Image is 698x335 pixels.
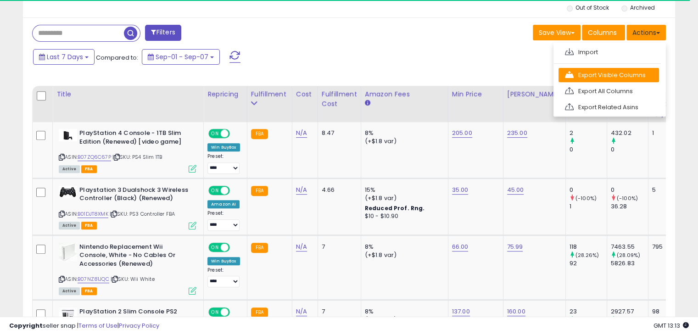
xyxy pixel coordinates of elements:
span: Compared to: [96,53,138,62]
a: B07NZ81JQC [78,275,109,283]
span: FBA [81,222,97,229]
small: FBA [251,307,268,318]
img: 31tulQiCR5L._SL40_.jpg [59,129,77,141]
a: 160.00 [507,307,525,316]
div: [PERSON_NAME] [507,89,562,99]
div: Preset: [207,153,240,174]
div: 0 [611,186,648,194]
small: FBA [251,129,268,139]
small: (28.09%) [617,251,640,259]
a: Privacy Policy [119,321,159,330]
span: OFF [229,186,243,194]
div: seller snap | | [9,322,159,330]
div: 118 [570,243,607,251]
div: 98 [652,307,666,316]
div: 2927.57 [611,307,648,316]
div: $10 - $10.90 [365,212,441,220]
a: N/A [296,128,307,138]
a: B07ZQ6C67P [78,153,111,161]
a: Import [558,45,659,59]
span: All listings currently available for purchase on Amazon [59,165,80,173]
a: Export Visible Columns [558,68,659,82]
span: All listings currently available for purchase on Amazon [59,222,80,229]
b: PlayStation 2 Slim Console PS2 (Renewed) [video game] [79,307,191,327]
img: 41D27hPb1oL._SL40_.jpg [59,307,77,326]
div: 8.47 [322,129,354,137]
div: 8% [365,243,441,251]
b: Reduced Prof. Rng. [365,204,425,212]
div: 23 [570,307,607,316]
div: 0 [570,186,607,194]
a: 205.00 [452,128,472,138]
div: Preset: [207,267,240,288]
button: Save View [533,25,581,40]
a: N/A [296,307,307,316]
div: (+$1.8 var) [365,137,441,145]
div: 1 [570,202,607,211]
a: 35.00 [452,185,469,195]
label: Out of Stock [575,4,609,11]
div: Min Price [452,89,499,99]
img: 41XqEOXRsbL._SL40_.jpg [59,186,77,198]
span: All listings currently available for purchase on Amazon [59,287,80,295]
a: 235.00 [507,128,527,138]
button: Columns [582,25,625,40]
div: 7 [322,243,354,251]
div: 7 [322,307,354,316]
b: Nintendo Replacement Wii Console, White - No Cables Or Accessories (Renewed) [79,243,191,271]
div: 8% [365,129,441,137]
b: PlayStation 4 Console - 1TB Slim Edition (Renewed) [video game] [79,129,191,148]
a: 66.00 [452,242,469,251]
span: Columns [588,28,617,37]
button: Filters [145,25,181,41]
span: ON [209,243,221,251]
div: Title [56,89,200,99]
small: (28.26%) [575,251,599,259]
div: ASIN: [59,186,196,229]
span: ON [209,186,221,194]
a: B01DJT8XMK [78,210,108,218]
span: | SKU: PS4 Slim 1TB [112,153,162,161]
div: (+$1.8 var) [365,251,441,259]
div: Cost [296,89,314,99]
a: Export Related Asins [558,100,659,114]
span: ON [209,130,221,138]
small: (-100%) [575,195,597,202]
span: 2025-09-15 13:13 GMT [653,321,689,330]
div: 1 [652,129,666,137]
div: 5826.83 [611,259,648,268]
div: 4.66 [322,186,354,194]
div: Amazon AI [207,200,240,208]
div: Win BuyBox [207,257,240,265]
div: Repricing [207,89,243,99]
small: FBA [251,243,268,253]
small: (-100%) [617,195,638,202]
div: 5 [652,186,666,194]
button: Actions [626,25,666,40]
div: 795 [652,243,666,251]
button: Sep-01 - Sep-07 [142,49,220,65]
button: Last 7 Days [33,49,95,65]
div: 92 [570,259,607,268]
div: 0 [570,145,607,154]
span: Last 7 Days [47,52,83,61]
div: 7463.55 [611,243,648,251]
div: Fulfillment [251,89,288,99]
div: (+$1.8 var) [365,194,441,202]
b: Playstation 3 Dualshock 3 Wireless Controller (Black) (Renewed) [79,186,191,205]
div: 2 [570,129,607,137]
a: 137.00 [452,307,470,316]
strong: Copyright [9,321,43,330]
small: FBA [251,186,268,196]
small: Amazon Fees. [365,99,370,107]
span: Sep-01 - Sep-07 [156,52,208,61]
a: N/A [296,185,307,195]
div: 15% [365,186,441,194]
a: 45.00 [507,185,524,195]
span: FBA [81,287,97,295]
span: OFF [229,130,243,138]
div: 0 [611,145,648,154]
div: ASIN: [59,129,196,172]
span: FBA [81,165,97,173]
img: 31kuK46ahCL._SL40_.jpg [59,243,77,261]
